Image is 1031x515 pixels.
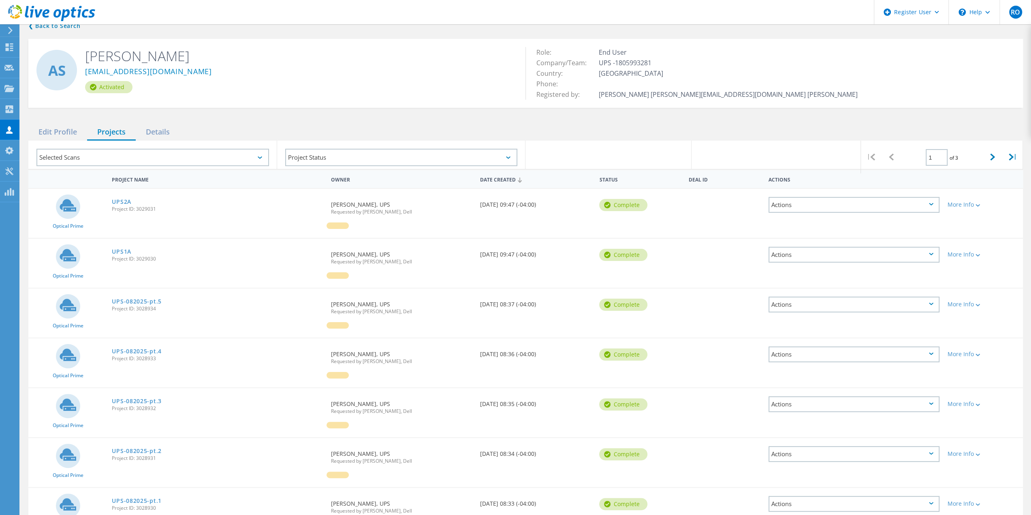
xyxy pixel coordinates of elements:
span: Project ID: 3028932 [112,406,322,411]
div: More Info [948,252,1019,257]
span: Project ID: 3028930 [112,506,322,511]
div: Status [595,171,685,186]
span: Optical Prime [53,224,83,229]
div: Actions [764,171,943,186]
div: More Info [948,451,1019,457]
span: Company/Team: [536,58,594,67]
div: | [1003,141,1023,173]
span: Project ID: 3028931 [112,456,322,461]
div: | [861,141,881,173]
div: Actions [768,197,939,213]
span: Project ID: 3029030 [112,256,322,261]
span: Requested by [PERSON_NAME], Dell [331,459,472,464]
div: [PERSON_NAME], UPS [327,239,476,272]
div: Activated [85,81,132,93]
span: Registered by: [536,90,587,99]
div: More Info [948,351,1019,357]
span: Requested by [PERSON_NAME], Dell [331,509,472,513]
a: UPS-082025-pt.5 [112,299,162,304]
div: More Info [948,202,1019,207]
div: Projects [87,124,136,141]
a: UPS2A [112,199,131,205]
span: UPS -1805993281 [598,58,659,67]
div: Complete [599,398,647,410]
div: Actions [768,247,939,263]
span: AS [48,63,66,77]
div: Complete [599,299,647,311]
div: Details [136,124,180,141]
span: Requested by [PERSON_NAME], Dell [331,259,472,264]
div: [DATE] 09:47 (-04:00) [476,239,596,265]
span: Requested by [PERSON_NAME], Dell [331,409,472,414]
div: [DATE] 08:36 (-04:00) [476,338,596,365]
div: Actions [768,396,939,412]
div: Complete [599,498,647,510]
a: Back to search [28,21,80,31]
div: Actions [768,346,939,362]
div: [DATE] 08:34 (-04:00) [476,438,596,465]
div: Complete [599,448,647,460]
span: RO [1011,9,1020,15]
a: Live Optics Dashboard [8,17,95,23]
span: Country: [536,69,570,78]
div: [DATE] 09:47 (-04:00) [476,189,596,216]
td: End User [596,47,859,58]
span: Optical Prime [53,373,83,378]
span: Optical Prime [53,473,83,478]
div: Actions [768,297,939,312]
span: of 3 [950,154,958,161]
div: Project Name [108,171,327,186]
td: [GEOGRAPHIC_DATA] [596,68,859,79]
span: Phone: [536,79,566,88]
span: Requested by [PERSON_NAME], Dell [331,209,472,214]
span: Project ID: 3028933 [112,356,322,361]
span: Requested by [PERSON_NAME], Dell [331,359,472,364]
div: [DATE] 08:37 (-04:00) [476,288,596,315]
div: [PERSON_NAME], UPS [327,189,476,222]
a: UPS-082025-pt.4 [112,348,162,354]
div: Complete [599,249,647,261]
div: Selected Scans [36,149,269,166]
div: [PERSON_NAME], UPS [327,288,476,322]
span: Optical Prime [53,423,83,428]
div: Complete [599,348,647,361]
span: Optical Prime [53,323,83,328]
div: Owner [327,171,476,186]
span: Project ID: 3029031 [112,207,322,212]
span: Role: [536,48,559,57]
div: Project Status [285,149,518,166]
svg: \n [958,9,966,16]
span: Requested by [PERSON_NAME], Dell [331,309,472,314]
td: [PERSON_NAME] [PERSON_NAME][EMAIL_ADDRESS][DOMAIN_NAME] [PERSON_NAME] [596,89,859,100]
div: Actions [768,496,939,512]
span: Optical Prime [53,274,83,278]
div: Date Created [476,171,596,187]
div: [DATE] 08:33 (-04:00) [476,488,596,515]
span: Project ID: 3028934 [112,306,322,311]
div: [DATE] 08:35 (-04:00) [476,388,596,415]
div: More Info [948,401,1019,407]
a: [EMAIL_ADDRESS][DOMAIN_NAME] [85,68,212,76]
a: UPS-082025-pt.1 [112,498,162,504]
div: Complete [599,199,647,211]
div: [PERSON_NAME], UPS [327,438,476,472]
a: UPS1A [112,249,131,254]
h2: [PERSON_NAME] [85,47,513,65]
div: More Info [948,301,1019,307]
div: Actions [768,446,939,462]
a: UPS-082025-pt.3 [112,398,162,404]
a: UPS-082025-pt.2 [112,448,162,454]
div: [PERSON_NAME], UPS [327,338,476,372]
div: More Info [948,501,1019,506]
div: Edit Profile [28,124,87,141]
div: Deal Id [685,171,764,186]
div: [PERSON_NAME], UPS [327,388,476,422]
